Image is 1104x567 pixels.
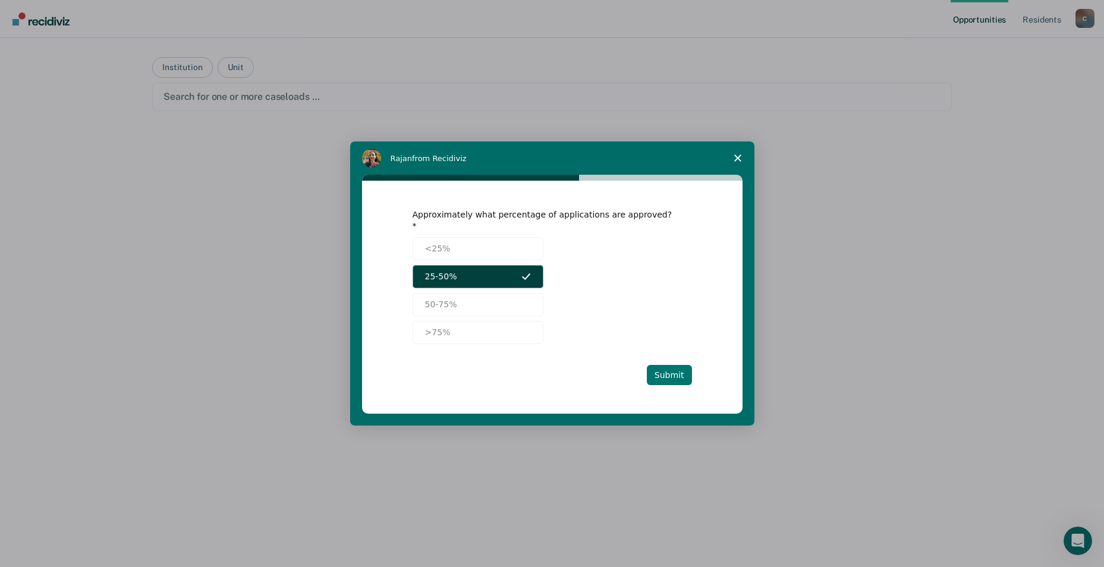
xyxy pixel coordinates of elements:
button: 25-50% [413,265,543,288]
span: <25% [425,242,451,255]
span: from Recidiviz [412,154,467,163]
span: Close survey [721,141,754,175]
button: 50-75% [413,293,543,316]
span: 50-75% [425,298,457,311]
span: >75% [425,326,451,339]
button: >75% [413,321,543,344]
img: Profile image for Rajan [362,149,381,168]
div: Approximately what percentage of applications are approved? [413,209,674,231]
span: 25-50% [425,270,457,283]
span: Rajan [391,154,413,163]
button: <25% [413,237,543,260]
button: Submit [647,365,692,385]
